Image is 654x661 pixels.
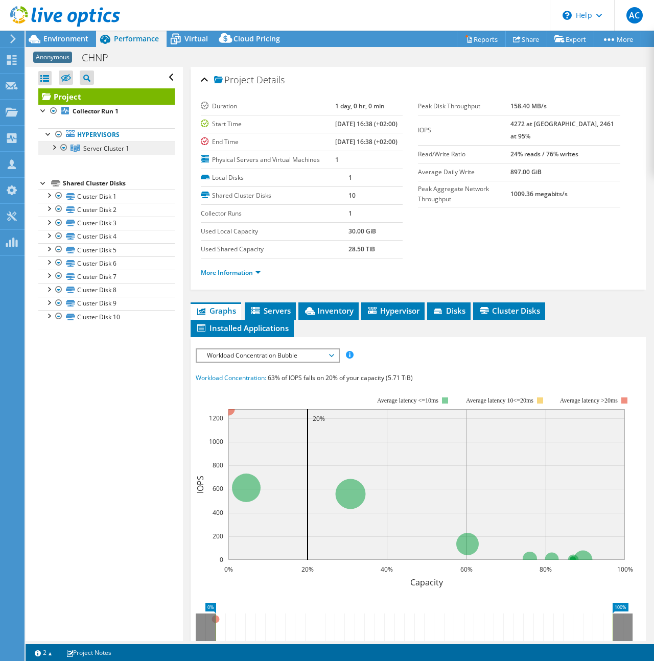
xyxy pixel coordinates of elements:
a: Cluster Disk 3 [38,217,175,230]
text: 80% [540,565,552,574]
b: 1 day, 0 hr, 0 min [335,102,385,110]
text: 20% [301,565,314,574]
a: Cluster Disk 10 [38,310,175,323]
a: Project Notes [59,646,119,659]
text: 400 [213,508,223,517]
label: Start Time [201,119,335,129]
span: Cluster Disks [478,305,540,316]
b: 4272 at [GEOGRAPHIC_DATA], 2461 at 95% [510,120,614,140]
label: Average Daily Write [418,167,510,177]
text: 60% [460,565,473,574]
span: Hypervisor [366,305,419,316]
a: Cluster Disk 7 [38,270,175,283]
b: 158.40 MB/s [510,102,547,110]
span: Workload Concentration: [196,373,266,382]
b: Collector Run 1 [73,107,119,115]
b: 1 [335,155,339,164]
span: Graphs [196,305,236,316]
b: 28.50 TiB [348,245,375,253]
span: Anonymous [33,52,72,63]
label: IOPS [418,125,510,135]
text: 20% [313,414,325,423]
a: Cluster Disk 8 [38,284,175,297]
label: Read/Write Ratio [418,149,510,159]
a: Cluster Disk 9 [38,297,175,310]
label: Duration [201,101,335,111]
label: Peak Aggregate Network Throughput [418,184,510,204]
text: Capacity [410,577,443,588]
b: 1 [348,209,352,218]
b: 30.00 GiB [348,227,376,235]
span: Inventory [303,305,354,316]
span: Details [256,74,285,86]
a: 2 [28,646,59,659]
text: 600 [213,484,223,493]
b: 1 [348,173,352,182]
b: 24% reads / 76% writes [510,150,578,158]
span: Virtual [184,34,208,43]
span: Disks [432,305,465,316]
label: Shared Cluster Disks [201,191,349,201]
span: Performance [114,34,159,43]
b: 897.00 GiB [510,168,542,176]
a: Collector Run 1 [38,105,175,118]
span: 63% of IOPS falls on 20% of your capacity (5.71 TiB) [268,373,413,382]
a: Cluster Disk 2 [38,203,175,216]
text: 0 [220,555,223,564]
label: Peak Disk Throughput [418,101,510,111]
b: 1009.36 megabits/s [510,190,568,198]
text: 100% [617,565,633,574]
b: 10 [348,191,356,200]
text: 0% [224,565,232,574]
label: Used Shared Capacity [201,244,349,254]
span: Server Cluster 1 [83,144,129,153]
text: 200 [213,532,223,540]
text: Average latency >20ms [559,397,617,404]
span: Project [214,75,254,85]
a: Hypervisors [38,128,175,141]
span: Installed Applications [196,323,289,333]
a: Share [505,31,547,47]
a: More [594,31,641,47]
label: Used Local Capacity [201,226,349,237]
label: Physical Servers and Virtual Machines [201,155,335,165]
label: Local Disks [201,173,349,183]
svg: \n [563,11,572,20]
span: Servers [250,305,291,316]
label: Collector Runs [201,208,349,219]
text: 800 [213,461,223,469]
a: Export [547,31,594,47]
tspan: Average latency <=10ms [377,397,438,404]
a: Cluster Disk 1 [38,190,175,203]
label: End Time [201,137,335,147]
span: Cloud Pricing [233,34,280,43]
a: Server Cluster 1 [38,141,175,155]
span: Environment [43,34,88,43]
a: Reports [457,31,506,47]
b: [DATE] 16:38 (+02:00) [335,120,398,128]
div: Shared Cluster Disks [63,177,175,190]
text: 40% [381,565,393,574]
text: 1000 [209,437,223,446]
h1: CHNP [77,52,124,63]
a: Project [38,88,175,105]
text: 1200 [209,414,223,422]
a: Cluster Disk 6 [38,256,175,270]
a: Cluster Disk 5 [38,243,175,256]
a: Cluster Disk 4 [38,230,175,243]
b: [DATE] 16:38 (+02:00) [335,137,398,146]
span: Workload Concentration Bubble [202,349,333,362]
a: More Information [201,268,261,277]
text: IOPS [195,476,206,493]
span: AC [626,7,643,23]
tspan: Average latency 10<=20ms [466,397,533,404]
